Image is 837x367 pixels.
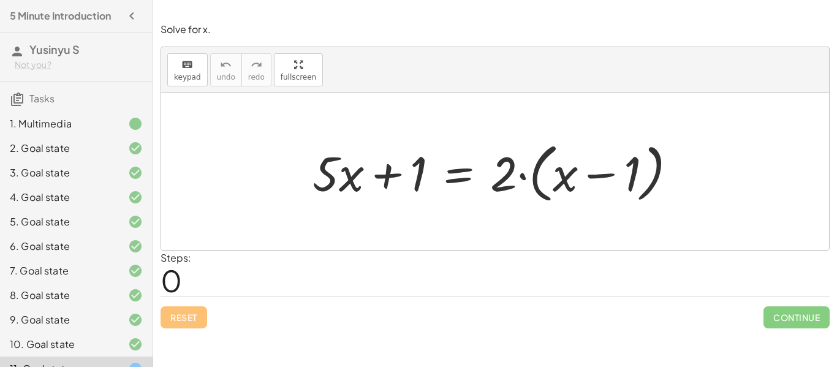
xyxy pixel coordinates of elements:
i: Task finished and correct. [128,239,143,254]
i: Task finished and correct. [128,337,143,352]
span: Tasks [29,92,55,105]
div: 6. Goal state [10,239,108,254]
i: Task finished and correct. [128,165,143,180]
p: Solve for x. [161,23,830,37]
i: keyboard [181,58,193,72]
label: Steps: [161,251,191,264]
i: Task finished and correct. [128,263,143,278]
i: Task finished and correct. [128,288,143,303]
i: redo [251,58,262,72]
div: 7. Goal state [10,263,108,278]
span: undo [217,73,235,81]
i: Task finished and correct. [128,141,143,156]
i: Task finished. [128,116,143,131]
i: Task finished and correct. [128,214,143,229]
div: 9. Goal state [10,312,108,327]
i: Task finished and correct. [128,190,143,205]
div: 4. Goal state [10,190,108,205]
span: redo [248,73,265,81]
div: 3. Goal state [10,165,108,180]
span: 0 [161,262,182,299]
button: keyboardkeypad [167,53,208,86]
i: Task finished and correct. [128,312,143,327]
div: 5. Goal state [10,214,108,229]
div: 10. Goal state [10,337,108,352]
span: fullscreen [281,73,316,81]
div: 2. Goal state [10,141,108,156]
i: undo [220,58,232,72]
button: undoundo [210,53,242,86]
div: 8. Goal state [10,288,108,303]
button: redoredo [241,53,271,86]
span: keypad [174,73,201,81]
div: 1. Multimedia [10,116,108,131]
span: Yusinyu S [29,42,80,56]
h4: 5 Minute Introduction [10,9,111,23]
button: fullscreen [274,53,323,86]
div: Not you? [15,59,143,71]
